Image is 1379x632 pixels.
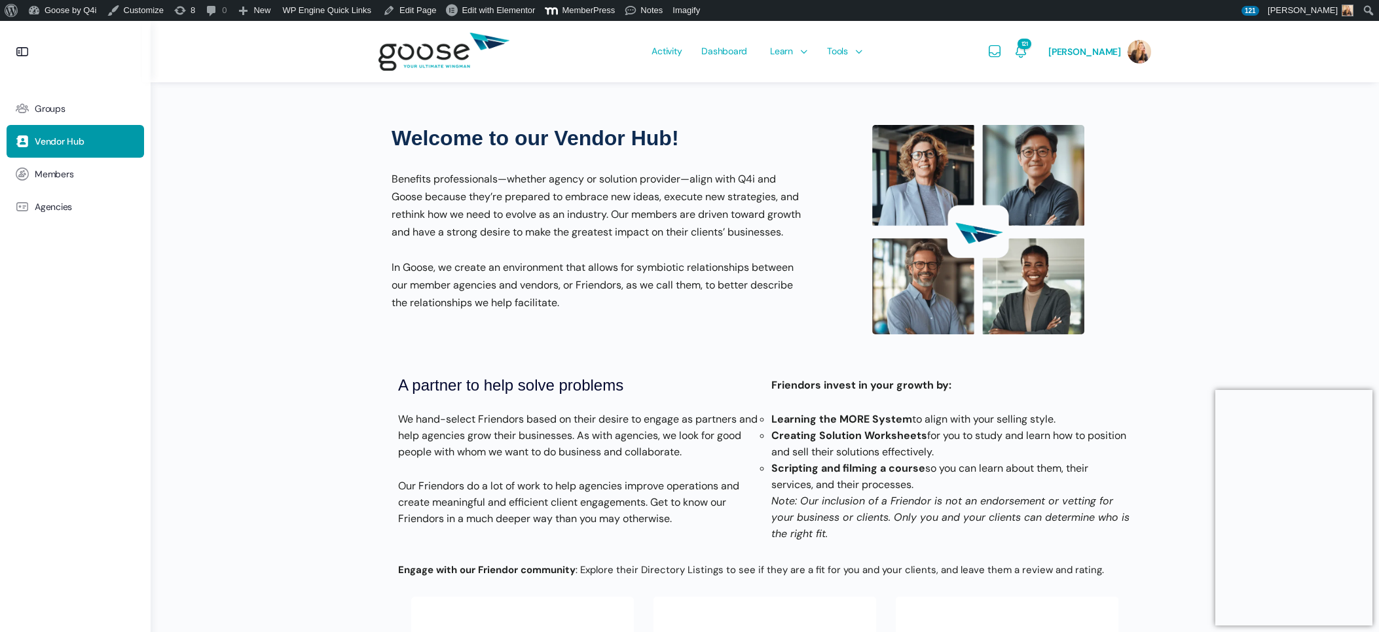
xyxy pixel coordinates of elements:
p: We hand-select Friendors based on their desire to engage as partners and help agencies grow their... [398,411,758,460]
li: for you to study and learn how to position and sell their solutions effectively. [771,427,1131,460]
strong: Engage with our Friendor community [398,563,576,576]
span: Groups [35,103,65,114]
a: Messages [987,21,1002,82]
a: Notifications [1013,21,1029,82]
iframe: Chat Widget [1086,469,1379,632]
span: Tools [827,20,848,82]
strong: Scripting and filming a course [771,461,925,475]
strong: Learning the MORE System [771,412,912,426]
p: In Goose, we create an environment that allows for symbiotic relationships between our member age... [392,258,803,311]
a: Members [7,158,144,190]
iframe: Popup CTA [1215,390,1372,625]
a: Learn [763,21,811,82]
a: Agencies [7,190,144,223]
a: Dashboard [695,21,754,82]
em: Note: Our inclusion of a Friendor is not an endorsement or vetting for your business or clients. ... [771,494,1130,540]
p: Benefits professionals—whether agency or solution provider—align with Q4i and Goose because they’... [392,170,803,241]
li: so you can learn about them, their services, and their processes. [771,460,1131,493]
span: 121 [1018,39,1031,49]
li: to align with your selling style. [771,411,1131,427]
p: Our Friendors do a lot of work to help agencies improve operations and create meaningful and effi... [398,478,758,527]
span: Learn [770,20,793,82]
a: Vendor Hub [7,125,144,158]
span: Activity [652,20,682,82]
span: 121 [1241,6,1259,16]
a: Groups [7,92,144,125]
a: Tools [820,21,866,82]
p: : Explore their Directory Listings to see if they are a fit for you and your clients, and leave t... [398,561,1112,579]
a: [PERSON_NAME] [1048,21,1151,82]
strong: Friendors invest in your growth by: [771,378,951,392]
span: [PERSON_NAME] [1048,46,1121,58]
strong: Creating Solution Worksheets [771,429,927,442]
span: Agencies [35,202,72,213]
b: A partner to help solve problems [398,376,623,394]
span: Vendor Hub [35,136,84,147]
span: Dashboard [701,20,747,82]
a: Activity [645,21,688,82]
h1: Welcome to our Vendor Hub! [392,125,803,152]
span: Edit with Elementor [462,5,535,15]
span: Members [35,169,73,180]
